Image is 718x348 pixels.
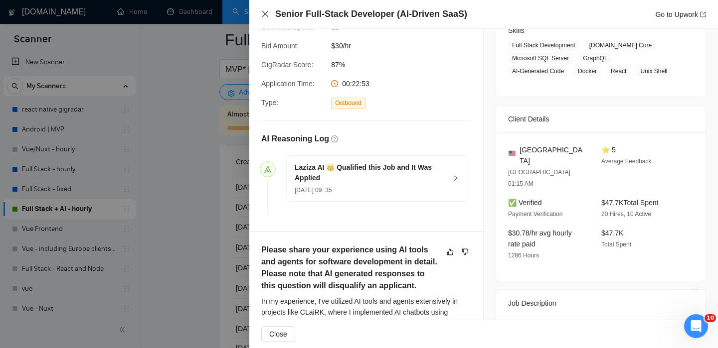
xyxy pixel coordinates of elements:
span: Unix Shell [636,66,671,77]
span: Average Feedback [601,158,652,165]
span: Connects Spent: [261,23,313,31]
span: question-circle [331,135,338,142]
span: send [264,166,271,173]
span: AI-Generated Code [508,66,568,77]
span: React [607,66,630,77]
span: 20 Hires, 10 Active [601,211,651,218]
span: Skills [508,26,525,34]
span: [GEOGRAPHIC_DATA] 01:15 AM [508,169,570,187]
h5: AI Reasoning Log [261,133,329,145]
span: GigRadar Score: [261,61,313,69]
h5: Please share your experience using AI tools and agents for software development in detail. Please... [261,244,440,292]
span: Docker [574,66,601,77]
span: 87% [331,59,481,70]
span: Application Time: [261,80,315,88]
span: $30.78/hr avg hourly rate paid [508,229,572,248]
span: Close [269,329,287,340]
span: Payment Verification [508,211,562,218]
span: Type: [261,99,278,107]
span: export [700,11,706,17]
span: Microsoft SQL Server [508,53,573,64]
button: Close [261,326,295,342]
span: like [447,248,454,256]
span: $47.7K [601,229,623,237]
h4: Senior Full-Stack Developer (AI-Driven SaaS) [275,8,467,20]
span: right [453,175,459,181]
a: Go to Upworkexport [655,10,706,18]
span: ✅ Verified [508,199,542,207]
span: Bid Amount: [261,42,299,50]
span: clock-circle [331,80,338,87]
h5: Laziza AI 👑 Qualified this Job and It Was Applied [295,162,447,183]
span: $30/hr [331,40,481,51]
span: 10 [705,314,716,322]
span: close [261,10,269,18]
button: like [444,246,456,258]
button: Close [261,10,269,18]
span: [DOMAIN_NAME] Core [585,40,656,51]
span: Outbound [331,98,365,109]
span: Total Spent [601,241,631,248]
span: Full Stack Development [508,40,579,51]
span: [DATE] 09: 35 [295,187,332,194]
span: [GEOGRAPHIC_DATA] [520,144,585,166]
span: $47.7K Total Spent [601,199,658,207]
button: dislike [459,246,471,258]
span: 00:22:53 [342,80,369,88]
img: 🇺🇸 [509,150,516,157]
span: 1286 Hours [508,252,539,259]
span: GraphQL [579,53,611,64]
span: ⭐ 5 [601,146,616,154]
div: Job Description [508,290,694,317]
iframe: Intercom live chat [684,314,708,338]
div: Client Details [508,106,694,132]
span: dislike [462,248,469,256]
